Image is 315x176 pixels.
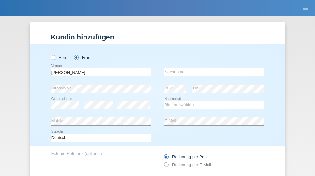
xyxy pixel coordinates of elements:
[51,33,264,41] h1: Kundin hinzufügen
[164,154,208,159] label: Rechnung per Post
[299,6,312,10] a: menu
[74,55,90,60] label: Frau
[164,162,211,167] label: Rechnung per E-Mail
[74,55,78,59] input: Frau
[164,154,168,162] input: Rechnung per Post
[164,162,168,170] input: Rechnung per E-Mail
[51,55,55,59] input: Herr
[302,5,309,11] i: menu
[51,55,67,60] label: Herr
